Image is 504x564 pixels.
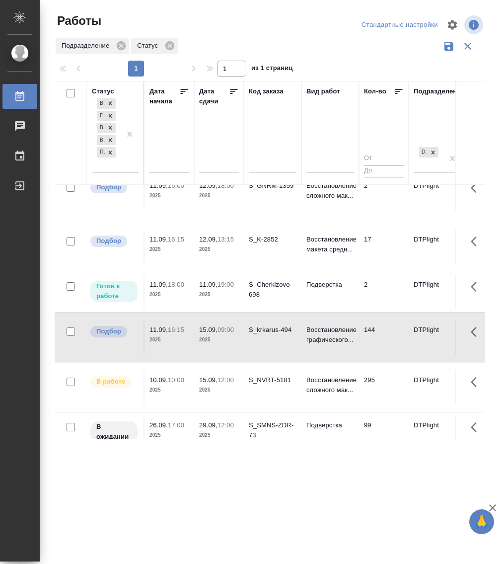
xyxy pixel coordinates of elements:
[306,181,354,201] p: Восстановление сложного мак...
[359,176,409,211] td: 2
[249,86,284,96] div: Код заказа
[359,17,440,33] div: split button
[465,320,489,344] button: Здесь прячутся важные кнопки
[168,376,184,384] p: 10:00
[168,281,184,288] p: 18:00
[97,111,105,121] div: Готов к работе
[149,182,168,189] p: 11.09,
[55,13,101,29] span: Работы
[217,326,234,333] p: 09:00
[306,375,354,395] p: Восстановление сложного мак...
[199,281,217,288] p: 11.09,
[92,86,114,96] div: Статус
[409,275,466,310] td: DTPlight
[364,153,404,165] input: От
[249,181,296,191] div: S_GNRM-1359
[217,236,234,243] p: 13:15
[199,430,239,440] p: 2025
[199,385,239,395] p: 2025
[89,325,139,338] div: Можно подбирать исполнителей
[89,375,139,389] div: Исполнитель выполняет работу
[97,123,105,133] div: Выполнен
[217,376,234,384] p: 12:00
[249,375,296,385] div: S_NVRT-5181
[149,244,189,254] p: 2025
[89,420,139,444] div: Исполнитель назначен, приступать к работе пока рано
[217,421,234,429] p: 12:00
[56,38,129,54] div: Подразделение
[465,176,489,200] button: Здесь прячутся важные кнопки
[359,415,409,450] td: 99
[96,377,125,387] p: В работе
[465,275,489,299] button: Здесь прячутся важные кнопки
[96,110,117,122] div: В работе, Готов к работе, Выполнен, В ожидании, Подбор
[149,191,189,201] p: 2025
[409,415,466,450] td: DTPlight
[149,335,189,345] p: 2025
[439,37,458,56] button: Сохранить фильтры
[464,15,485,34] span: Посмотреть информацию
[409,370,466,405] td: DTPlight
[249,280,296,300] div: S_Cherkizovo-698
[168,182,184,189] p: 16:00
[251,62,293,77] span: из 1 страниц
[306,86,340,96] div: Вид работ
[149,326,168,333] p: 11.09,
[199,244,239,254] p: 2025
[96,236,121,246] p: Подбор
[199,421,217,429] p: 29.09,
[96,422,132,442] p: В ожидании
[199,182,217,189] p: 12.09,
[96,182,121,192] p: Подбор
[131,38,178,54] div: Статус
[149,430,189,440] p: 2025
[409,320,466,355] td: DTPlight
[97,135,105,146] div: В ожидании
[168,326,184,333] p: 16:15
[465,370,489,394] button: Здесь прячутся важные кнопки
[249,235,296,244] div: S_K-2852
[89,181,139,194] div: Можно подбирать исполнителей
[149,236,168,243] p: 11.09,
[418,146,439,159] div: DTPlight
[359,230,409,264] td: 17
[458,37,477,56] button: Сбросить фильтры
[96,122,117,134] div: В работе, Готов к работе, Выполнен, В ожидании, Подбор
[89,280,139,303] div: Исполнитель может приступить к работе
[249,325,296,335] div: S_krkarus-494
[199,236,217,243] p: 12.09,
[364,86,386,96] div: Кол-во
[96,97,117,110] div: В работе, Готов к работе, Выполнен, В ожидании, Подбор
[149,421,168,429] p: 26.09,
[409,230,466,264] td: DTPlight
[306,420,354,430] p: Подверстка
[168,236,184,243] p: 16:15
[149,376,168,384] p: 10.09,
[409,176,466,211] td: DTPlight
[96,146,117,159] div: В работе, Готов к работе, Выполнен, В ожидании, Подбор
[199,191,239,201] p: 2025
[62,41,113,51] p: Подразделение
[465,230,489,253] button: Здесь прячутся важные кнопки
[199,335,239,345] p: 2025
[217,182,234,189] p: 18:00
[199,86,229,106] div: Дата сдачи
[359,275,409,310] td: 2
[149,86,179,106] div: Дата начала
[419,147,428,158] div: DTPlight
[199,376,217,384] p: 15.09,
[137,41,161,51] p: Статус
[306,235,354,254] p: Восстановление макета средн...
[149,281,168,288] p: 11.09,
[364,165,404,177] input: До
[473,511,490,532] span: 🙏
[306,280,354,290] p: Подверстка
[414,86,465,96] div: Подразделение
[168,421,184,429] p: 17:00
[149,290,189,300] p: 2025
[97,147,105,158] div: Подбор
[359,370,409,405] td: 295
[89,235,139,248] div: Можно подбирать исполнителей
[96,281,132,301] p: Готов к работе
[217,281,234,288] p: 19:00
